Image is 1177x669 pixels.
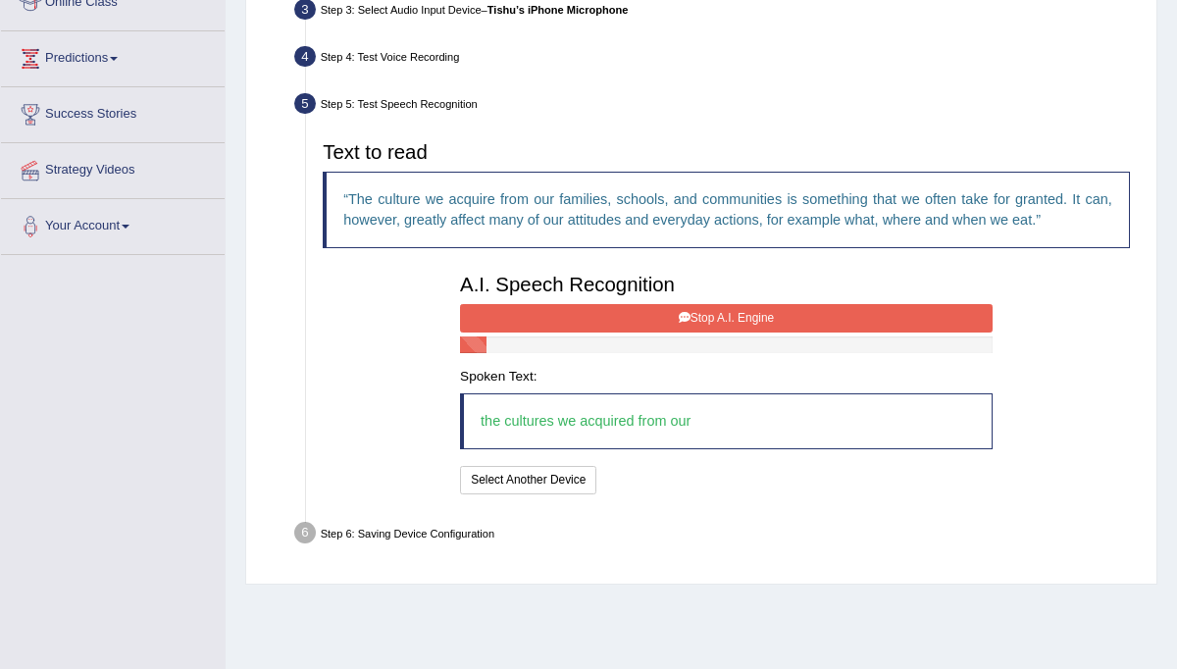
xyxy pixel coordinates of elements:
[460,274,993,295] h3: A.I. Speech Recognition
[323,141,1130,163] h3: Text to read
[487,4,629,16] b: Tishu’s iPhone Microphone
[287,41,1150,77] div: Step 4: Test Voice Recording
[1,87,225,136] a: Success Stories
[287,517,1150,553] div: Step 6: Saving Device Configuration
[460,304,993,333] button: Stop A.I. Engine
[287,88,1150,125] div: Step 5: Test Speech Recognition
[460,466,596,494] button: Select Another Device
[1,143,225,192] a: Strategy Videos
[460,370,993,385] h4: Spoken Text:
[1,199,225,248] a: Your Account
[343,191,1112,228] q: The culture we acquire from our families, schools, and communities is something that we often tak...
[1,31,225,80] a: Predictions
[460,393,993,449] blockquote: the cultures we acquired from our
[482,4,629,16] span: –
